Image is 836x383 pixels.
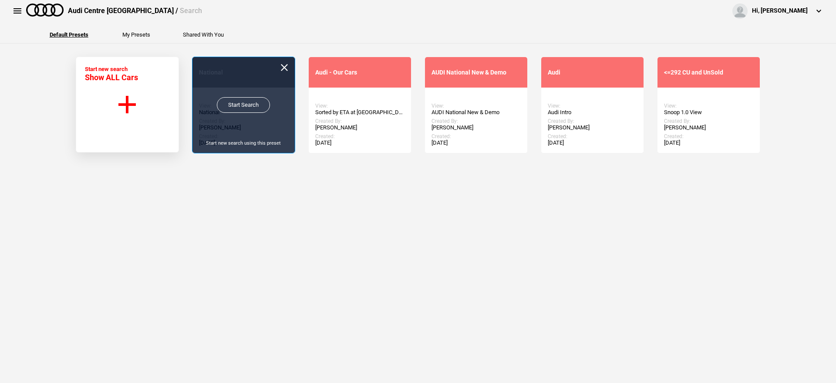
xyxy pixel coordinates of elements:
[431,124,521,131] div: [PERSON_NAME]
[85,66,138,82] div: Start new search
[122,32,150,37] button: My Presets
[548,124,637,131] div: [PERSON_NAME]
[548,103,637,109] div: View:
[548,109,637,116] div: Audi Intro
[315,139,405,146] div: [DATE]
[664,118,753,124] div: Created By:
[752,7,808,15] div: Hi, [PERSON_NAME]
[664,69,753,76] div: <=292 CU and UnSold
[315,69,405,76] div: Audi - Our Cars
[664,124,753,131] div: [PERSON_NAME]
[315,133,405,139] div: Created:
[315,109,405,116] div: Sorted by ETA at [GEOGRAPHIC_DATA]
[192,140,295,146] div: Start new search using this preset
[68,6,202,16] div: Audi Centre [GEOGRAPHIC_DATA] /
[548,69,637,76] div: Audi
[85,73,138,82] span: Show ALL Cars
[315,118,405,124] div: Created By:
[431,118,521,124] div: Created By:
[180,7,202,15] span: Search
[217,97,270,113] a: Start Search
[315,124,405,131] div: [PERSON_NAME]
[548,133,637,139] div: Created:
[431,139,521,146] div: [DATE]
[548,118,637,124] div: Created By:
[183,32,224,37] button: Shared With You
[315,103,405,109] div: View:
[548,139,637,146] div: [DATE]
[431,133,521,139] div: Created:
[50,32,88,37] button: Default Presets
[664,139,753,146] div: [DATE]
[664,109,753,116] div: Snoop 1.0 View
[431,69,521,76] div: AUDI National New & Demo
[76,57,179,153] button: Start new search Show ALL Cars
[431,109,521,116] div: AUDI National New & Demo
[664,103,753,109] div: View:
[431,103,521,109] div: View:
[26,3,64,17] img: audi.png
[664,133,753,139] div: Created:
